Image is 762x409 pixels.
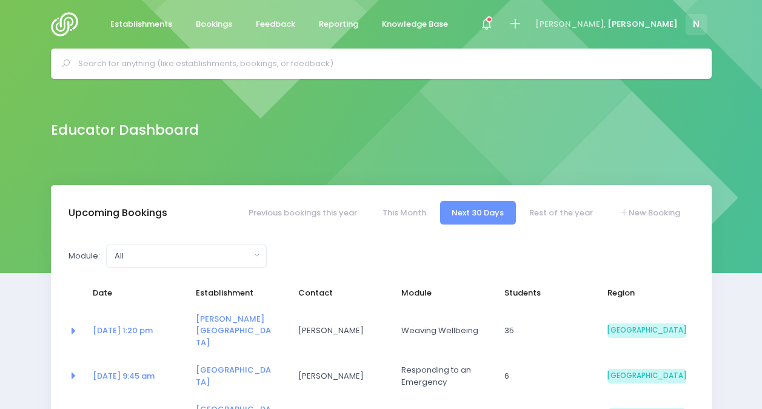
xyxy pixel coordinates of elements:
span: Contact [298,287,377,299]
input: Search for anything (like establishments, bookings, or feedback) [78,55,695,73]
span: Bookings [196,18,232,30]
td: <a href="https://app.stjis.org.nz/bookings/523424" class="font-weight-bold">08 Oct at 9:45 am</a> [85,356,188,396]
span: Region [607,287,686,299]
span: 6 [504,370,583,382]
span: Reporting [319,18,358,30]
span: Weaving Wellbeing [401,325,480,337]
a: [DATE] 9:45 am [93,370,155,382]
span: Knowledge Base [382,18,448,30]
span: Feedback [256,18,295,30]
a: [PERSON_NAME][GEOGRAPHIC_DATA] [196,313,271,348]
a: Previous bookings this year [236,201,369,225]
span: Responding to an Emergency [401,364,480,388]
td: Lana Stevens [290,305,393,357]
button: All [106,245,267,268]
a: Rest of the year [518,201,605,225]
span: Students [504,287,583,299]
span: [PERSON_NAME] [298,370,377,382]
span: [GEOGRAPHIC_DATA] [607,369,686,384]
span: Establishments [110,18,172,30]
a: Feedback [246,13,306,36]
a: Bookings [186,13,242,36]
span: Module [401,287,480,299]
span: [PERSON_NAME] [298,325,377,337]
img: Logo [51,12,85,36]
td: <a href="https://app.stjis.org.nz/establishments/204809" class="font-weight-bold">Lumsden School</a> [188,305,291,357]
span: N [686,14,707,35]
span: 35 [504,325,583,337]
a: Reporting [309,13,369,36]
a: New Booking [607,201,692,225]
label: Module: [69,250,100,262]
td: <a href="https://app.stjis.org.nz/bookings/524211" class="font-weight-bold">06 Oct at 1:20 pm</a> [85,305,188,357]
a: [DATE] 1:20 pm [93,325,153,336]
td: Jo Horrell [290,356,393,396]
span: [PERSON_NAME] [607,18,678,30]
span: [PERSON_NAME], [535,18,606,30]
td: Responding to an Emergency [393,356,496,396]
td: <a href="https://app.stjis.org.nz/establishments/202445" class="font-weight-bold">Hillside Primar... [188,356,291,396]
a: Next 30 Days [440,201,516,225]
a: Knowledge Base [372,13,458,36]
td: South Island [600,305,694,357]
td: 6 [496,356,600,396]
td: South Island [600,356,694,396]
td: Weaving Wellbeing [393,305,496,357]
a: [GEOGRAPHIC_DATA] [196,364,271,388]
span: [GEOGRAPHIC_DATA] [607,323,686,338]
h3: Upcoming Bookings [69,207,167,219]
a: Establishments [101,13,182,36]
div: All [115,250,251,262]
span: Establishment [196,287,275,299]
a: This Month [370,201,438,225]
span: Date [93,287,172,299]
td: 35 [496,305,600,357]
h2: Educator Dashboard [51,122,199,138]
